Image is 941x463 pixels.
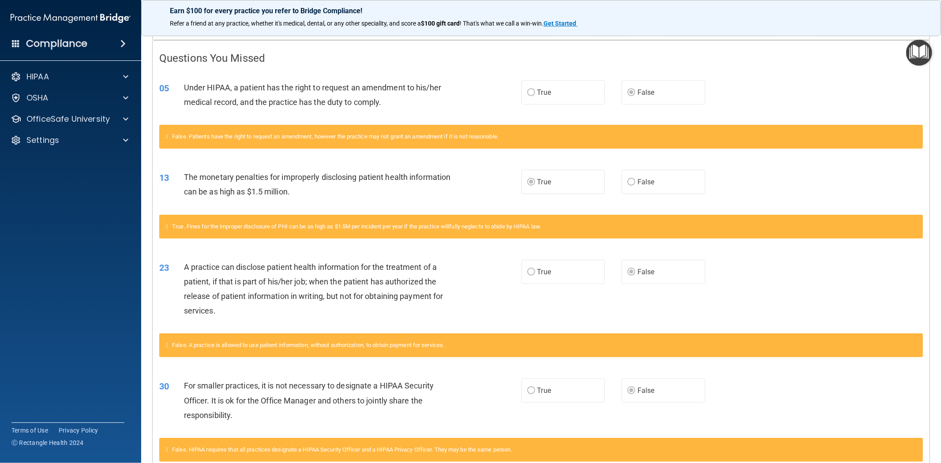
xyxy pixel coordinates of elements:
input: True [527,179,535,186]
input: False [627,269,635,276]
input: True [527,269,535,276]
span: A practice can disclose patient health information for the treatment of a patient, if that is par... [184,262,443,316]
strong: Get Started [544,20,576,27]
a: OfficeSafe University [11,114,128,124]
input: False [627,179,635,186]
p: OSHA [26,93,49,103]
span: True [537,268,551,276]
span: ! That's what we call a win-win. [460,20,544,27]
h4: Questions You Missed [159,52,923,64]
span: False [637,88,655,97]
span: False. Patients have the right to request an amendment, however the practice may not grant an ame... [172,133,499,140]
a: Privacy Policy [59,426,98,435]
p: Earn $100 for every practice you refer to Bridge Compliance! [170,7,912,15]
span: For smaller practices, it is not necessary to designate a HIPAA Security Officer. It is ok for th... [184,381,434,419]
a: Get Started [544,20,577,27]
span: True [537,88,551,97]
span: 13 [159,172,169,183]
a: Settings [11,135,128,146]
h4: Compliance [26,37,87,50]
input: False [627,388,635,394]
span: Refer a friend at any practice, whether it's medical, dental, or any other speciality, and score a [170,20,421,27]
span: True [537,178,551,186]
p: HIPAA [26,71,49,82]
strong: $100 gift card [421,20,460,27]
span: False [637,268,655,276]
span: 23 [159,262,169,273]
span: False. A practice is allowed to use patient information, without authorization, to obtain payment... [172,342,444,348]
button: Open Resource Center [906,40,932,66]
a: OSHA [11,93,128,103]
span: False. HIPAA requires that all practices designate a HIPAA Security Officer and a HIPAA Privacy O... [172,446,512,453]
span: Under HIPAA, a patient has the right to request an amendment to his/her medical record, and the p... [184,83,441,107]
span: True [537,386,551,395]
span: 05 [159,83,169,93]
input: True [527,388,535,394]
p: Settings [26,135,59,146]
span: Ⓒ Rectangle Health 2024 [11,438,84,447]
span: False [637,178,655,186]
a: Terms of Use [11,426,48,435]
span: True. Fines for the improper disclosure of PHI can be as high as $1.5M per incident per year if t... [172,223,541,230]
a: HIPAA [11,71,128,82]
span: The monetary penalties for improperly disclosing patient health information can be as high as $1.... [184,172,451,196]
span: False [637,386,655,395]
img: PMB logo [11,9,131,27]
p: OfficeSafe University [26,114,110,124]
input: True [527,90,535,96]
span: 30 [159,381,169,392]
input: False [627,90,635,96]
